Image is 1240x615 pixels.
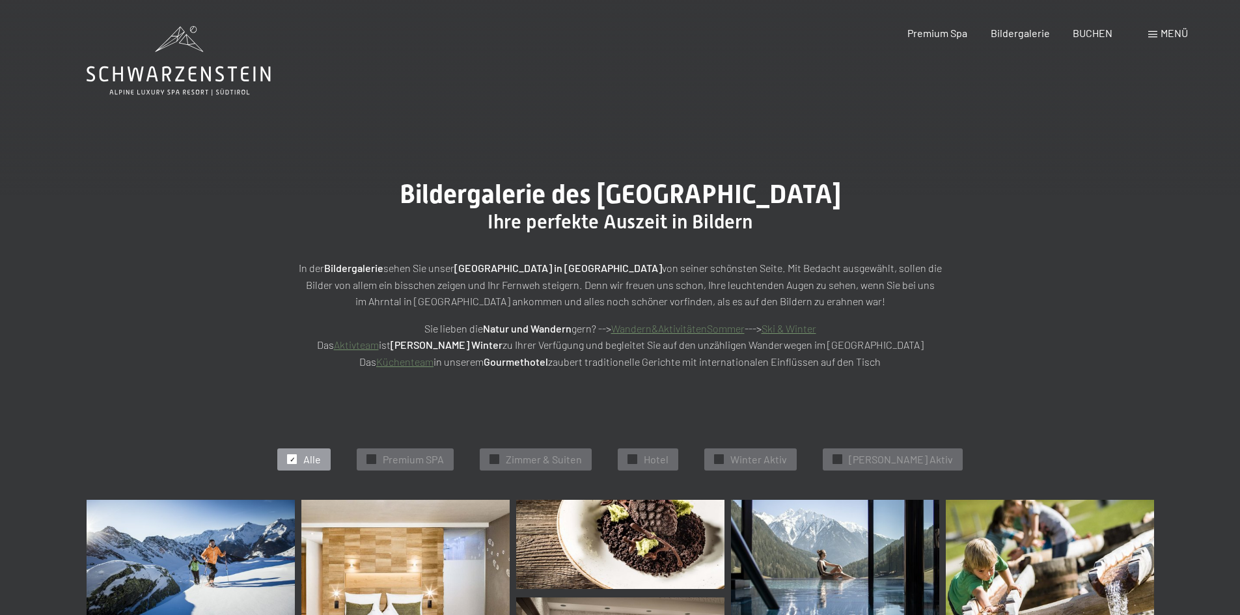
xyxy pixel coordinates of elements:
strong: Gourmethotel [484,355,548,368]
span: Alle [303,452,321,467]
a: Premium Spa [907,27,967,39]
span: ✓ [369,455,374,464]
span: Premium SPA [383,452,444,467]
span: [PERSON_NAME] Aktiv [849,452,953,467]
span: Hotel [644,452,668,467]
span: ✓ [835,455,840,464]
p: Sie lieben die gern? --> ---> Das ist zu Ihrer Verfügung und begleitet Sie auf den unzähligen Wan... [295,320,946,370]
span: Ihre perfekte Auszeit in Bildern [488,210,752,233]
strong: [GEOGRAPHIC_DATA] in [GEOGRAPHIC_DATA] [454,262,662,274]
a: Wandern&AktivitätenSommer [611,322,745,335]
p: In der sehen Sie unser von seiner schönsten Seite. Mit Bedacht ausgewählt, sollen die Bilder von ... [295,260,946,310]
strong: Natur und Wandern [483,322,572,335]
span: ✓ [290,455,295,464]
a: BUCHEN [1073,27,1112,39]
strong: Bildergalerie [324,262,383,274]
span: ✓ [630,455,635,464]
a: Küchenteam [376,355,434,368]
img: Bildergalerie [516,500,724,589]
a: Ski & Winter [762,322,816,335]
strong: [PERSON_NAME] Winter [391,338,503,351]
span: Bildergalerie des [GEOGRAPHIC_DATA] [400,179,841,210]
span: Winter Aktiv [730,452,787,467]
span: Menü [1161,27,1188,39]
a: Bildergalerie [991,27,1050,39]
span: Zimmer & Suiten [506,452,582,467]
a: Aktivteam [334,338,379,351]
span: ✓ [717,455,722,464]
span: ✓ [492,455,497,464]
